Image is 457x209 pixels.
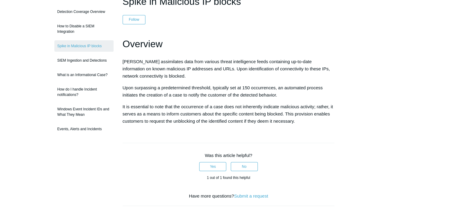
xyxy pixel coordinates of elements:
[123,58,335,80] p: [PERSON_NAME] assimilates data from various threat intelligence feeds containing up-to-date infor...
[199,162,226,171] button: This article was helpful
[123,36,335,52] h1: Overview
[207,176,250,180] span: 1 out of 1 found this helpful
[123,84,335,99] p: Upon surpassing a predetermined threshold, typically set at 150 occurrences, an automated process...
[54,103,114,120] a: Windows Event Incident IDs and What They Mean
[54,6,114,17] a: Detection Coverage Overview
[54,69,114,81] a: What is an Informational Case?
[54,40,114,52] a: Spike in Malicious IP blocks
[54,20,114,37] a: How to Disable a SIEM Integration
[54,123,114,135] a: Events, Alerts and Incidents
[231,162,258,171] button: This article was not helpful
[205,153,252,158] span: Was this article helpful?
[123,193,335,200] div: Have more questions?
[123,15,146,24] button: Follow Article
[123,103,335,125] p: It is essential to note that the occurrence of a case does not inherently indicate malicious acti...
[234,193,268,198] a: Submit a request
[54,55,114,66] a: SIEM Ingestion and Detections
[54,84,114,100] a: How do I handle Incident notifications?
